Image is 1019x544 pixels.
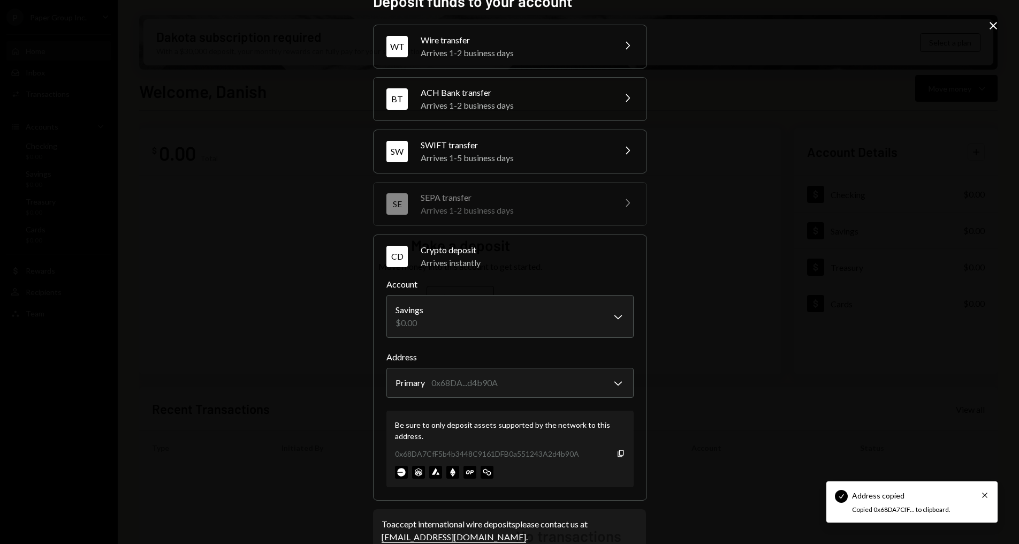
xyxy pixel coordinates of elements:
div: 0x68DA7CfF5b4b3448C9161DFB0a551243A2d4b90A [395,448,579,459]
div: Arrives 1-2 business days [421,99,608,112]
label: Address [386,351,634,364]
div: Arrives 1-5 business days [421,152,608,164]
img: avalanche-mainnet [429,466,442,479]
div: CD [386,246,408,267]
div: Arrives 1-2 business days [421,47,608,59]
button: BTACH Bank transferArrives 1-2 business days [374,78,647,120]
div: CDCrypto depositArrives instantly [386,278,634,487]
button: WTWire transferArrives 1-2 business days [374,25,647,68]
div: Address copied [852,490,904,501]
div: Wire transfer [421,34,608,47]
button: SESEPA transferArrives 1-2 business days [374,183,647,225]
div: Crypto deposit [421,244,634,256]
div: WT [386,36,408,57]
button: CDCrypto depositArrives instantly [374,235,647,278]
div: BT [386,88,408,110]
button: Address [386,368,634,398]
div: To accept international wire deposits please contact us at . [382,518,637,543]
button: SWSWIFT transferArrives 1-5 business days [374,130,647,173]
a: [EMAIL_ADDRESS][DOMAIN_NAME] [382,532,526,543]
img: arbitrum-mainnet [412,466,425,479]
div: ACH Bank transfer [421,86,608,99]
div: SE [386,193,408,215]
img: polygon-mainnet [481,466,493,479]
img: optimism-mainnet [463,466,476,479]
div: SW [386,141,408,162]
div: 0x68DA...d4b90A [431,376,498,389]
div: Copied 0x68DA7CfF... to clipboard. [852,505,965,515]
img: ethereum-mainnet [446,466,459,479]
div: SEPA transfer [421,191,608,204]
div: Arrives instantly [421,256,634,269]
div: Arrives 1-2 business days [421,204,608,217]
button: Account [386,295,634,338]
label: Account [386,278,634,291]
div: Be sure to only deposit assets supported by the network to this address. [395,419,625,442]
img: base-mainnet [395,466,408,479]
div: SWIFT transfer [421,139,608,152]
